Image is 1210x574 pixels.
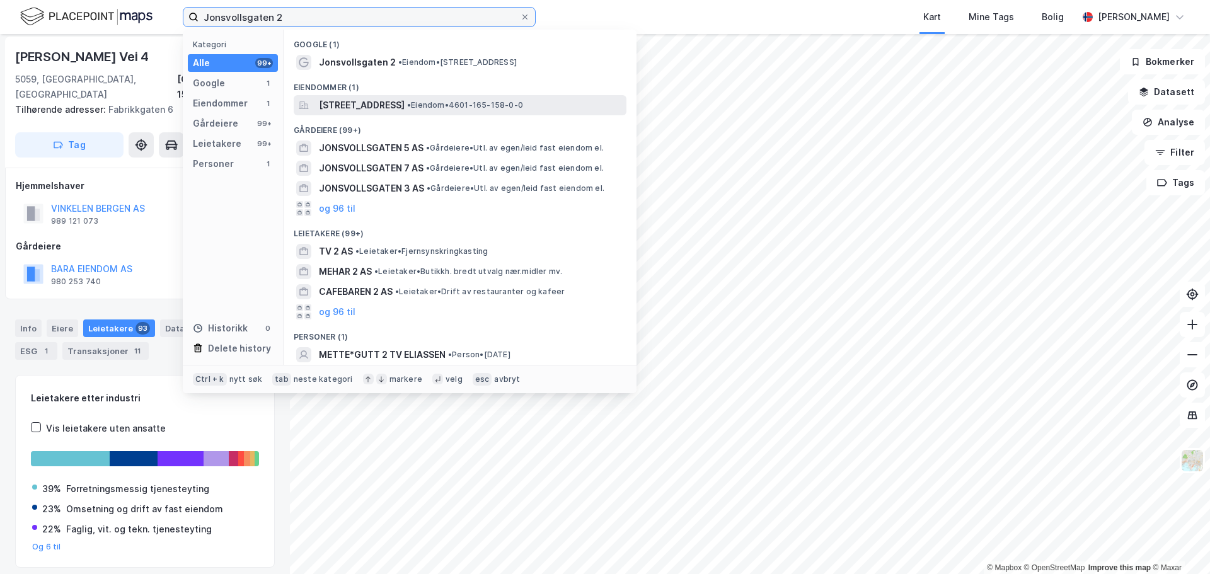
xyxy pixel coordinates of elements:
div: 1 [263,78,273,88]
button: Tags [1146,170,1205,195]
span: Person • [DATE] [448,350,510,360]
div: Kontrollprogram for chat [1147,514,1210,574]
span: • [395,287,399,296]
span: JONSVOLLSGATEN 7 AS [319,161,423,176]
span: JONSVOLLSGATEN 3 AS [319,181,424,196]
div: Vis leietakere uten ansatte [46,421,166,436]
div: Leietakere (99+) [284,219,637,241]
span: Leietaker • Fjernsynskringkasting [355,246,488,256]
div: ESG [15,342,57,360]
button: Og 6 til [32,542,61,552]
span: Tilhørende adresser: [15,104,108,115]
span: Leietaker • Drift av restauranter og kafeer [395,287,565,297]
span: • [426,163,430,173]
div: Gårdeiere [193,116,238,131]
div: 99+ [255,118,273,129]
button: Filter [1144,140,1205,165]
span: Gårdeiere • Utl. av egen/leid fast eiendom el. [427,183,604,193]
div: 99+ [255,58,273,68]
div: Eiendommer [193,96,248,111]
input: Søk på adresse, matrikkel, gårdeiere, leietakere eller personer [199,8,520,26]
span: Gårdeiere • Utl. av egen/leid fast eiendom el. [426,163,604,173]
div: Leietakere [193,136,241,151]
span: • [407,100,411,110]
div: nytt søk [229,374,263,384]
div: Google [193,76,225,91]
span: JONSVOLLSGATEN 5 AS [319,141,423,156]
div: [GEOGRAPHIC_DATA], 159/84 [177,72,275,102]
span: MEHAR 2 AS [319,264,372,279]
span: • [427,183,430,193]
div: markere [389,374,422,384]
span: • [426,143,430,152]
div: Personer (1) [284,322,637,345]
div: Leietakere etter industri [31,391,259,406]
iframe: Chat Widget [1147,514,1210,574]
div: neste kategori [294,374,353,384]
span: Eiendom • 4601-165-158-0-0 [407,100,523,110]
span: • [448,350,452,359]
div: Mine Tags [969,9,1014,25]
div: esc [473,373,492,386]
span: Jonsvollsgaten 2 [319,55,396,70]
div: velg [446,374,463,384]
div: Alle [193,55,210,71]
a: Mapbox [987,563,1022,572]
div: 1 [263,159,273,169]
div: avbryt [494,374,520,384]
div: 39% [42,481,61,497]
div: Leietakere [83,319,155,337]
div: 11 [131,345,144,357]
img: Z [1180,449,1204,473]
span: CAFEBAREN 2 AS [319,284,393,299]
button: Tag [15,132,124,158]
div: Historikk [193,321,248,336]
span: • [355,246,359,256]
div: Gårdeiere (99+) [284,115,637,138]
span: Leietaker • Butikkh. bredt utvalg nær.midler mv. [374,267,562,277]
div: Omsetning og drift av fast eiendom [66,502,223,517]
a: OpenStreetMap [1024,563,1085,572]
span: [STREET_ADDRESS] [319,98,405,113]
div: Hjemmelshaver [16,178,274,193]
div: 989 121 073 [51,216,98,226]
div: 22% [42,522,61,537]
div: 93 [135,322,150,335]
button: Analyse [1132,110,1205,135]
div: 99+ [255,139,273,149]
button: Datasett [1128,79,1205,105]
button: og 96 til [319,304,355,319]
img: logo.f888ab2527a4732fd821a326f86c7f29.svg [20,6,153,28]
div: Google (1) [284,30,637,52]
div: Datasett [160,319,222,337]
div: [PERSON_NAME] [1098,9,1170,25]
div: Delete history [208,341,271,356]
div: Kart [923,9,941,25]
div: Faglig, vit. og tekn. tjenesteyting [66,522,212,537]
div: Forretningsmessig tjenesteyting [66,481,209,497]
button: Bokmerker [1120,49,1205,74]
span: • [398,57,402,67]
span: Gårdeiere • Utl. av egen/leid fast eiendom el. [426,143,604,153]
div: Eiendommer (1) [284,72,637,95]
span: TV 2 AS [319,244,353,259]
div: Fabrikkgaten 6 [15,102,265,117]
div: tab [272,373,291,386]
div: Info [15,319,42,337]
a: Improve this map [1088,563,1151,572]
div: 5059, [GEOGRAPHIC_DATA], [GEOGRAPHIC_DATA] [15,72,177,102]
div: Personer [193,156,234,171]
div: 1 [40,345,52,357]
div: Eiere [47,319,78,337]
div: Bolig [1042,9,1064,25]
button: og 96 til [319,201,355,216]
span: METTE*GUTT 2 TV ELIASSEN [319,347,446,362]
div: 980 253 740 [51,277,101,287]
div: 23% [42,502,61,517]
div: [PERSON_NAME] Vei 4 [15,47,151,67]
div: Gårdeiere [16,239,274,254]
div: 1 [263,98,273,108]
span: • [374,267,378,276]
div: Kategori [193,40,278,49]
div: Transaksjoner [62,342,149,360]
